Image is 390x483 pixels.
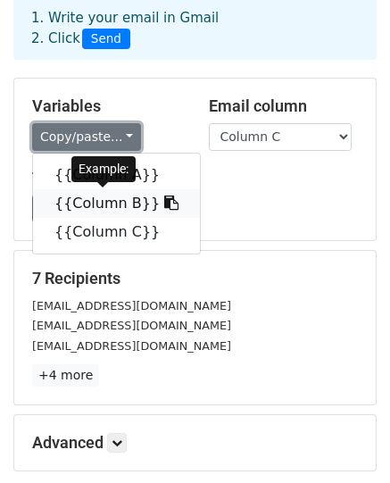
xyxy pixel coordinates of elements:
[32,299,231,312] small: [EMAIL_ADDRESS][DOMAIN_NAME]
[32,433,358,453] h5: Advanced
[18,8,372,49] div: 1. Write your email in Gmail 2. Click
[32,96,182,116] h5: Variables
[33,189,200,218] a: {{Column B}}
[209,96,359,116] h5: Email column
[32,364,99,387] a: +4 more
[33,218,200,246] a: {{Column C}}
[32,319,231,332] small: [EMAIL_ADDRESS][DOMAIN_NAME]
[71,156,136,182] div: Example:
[32,269,358,288] h5: 7 Recipients
[82,29,130,50] span: Send
[301,397,390,483] iframe: Chat Widget
[33,161,200,189] a: {{Column A}}
[32,123,141,151] a: Copy/paste...
[32,339,231,353] small: [EMAIL_ADDRESS][DOMAIN_NAME]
